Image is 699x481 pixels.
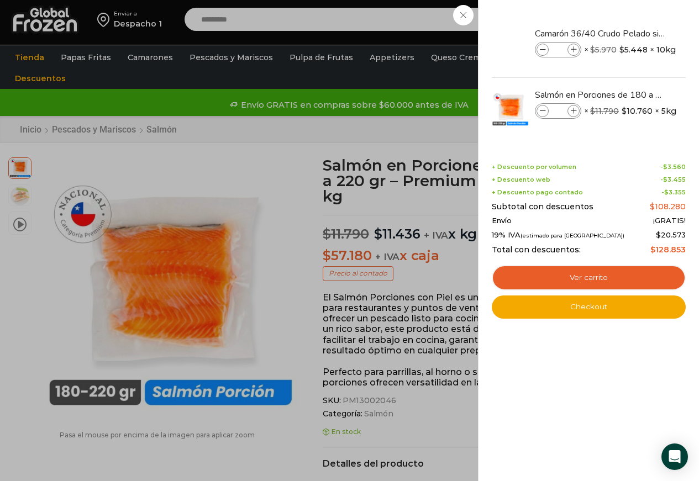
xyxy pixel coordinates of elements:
span: Subtotal con descuentos [492,202,593,212]
span: + Descuento pago contado [492,189,583,196]
small: (estimado para [GEOGRAPHIC_DATA]) [521,232,624,239]
span: + Descuento por volumen [492,163,576,171]
span: Total con descuentos: [492,245,581,255]
a: Ver carrito [492,265,686,290]
span: $ [650,245,655,255]
span: × × 5kg [584,103,676,119]
div: Open Intercom Messenger [661,443,688,470]
input: Product quantity [550,105,566,117]
span: $ [663,163,668,171]
span: $ [663,176,668,183]
span: $ [650,202,655,212]
span: Envío [492,216,512,225]
bdi: 5.448 [619,44,648,55]
bdi: 3.455 [663,176,686,183]
span: ¡GRATIS! [653,216,686,225]
span: $ [664,188,669,196]
bdi: 10.760 [622,105,653,117]
span: × × 10kg [584,42,676,57]
span: $ [590,106,595,116]
bdi: 128.853 [650,245,686,255]
span: $ [656,230,661,239]
bdi: 3.560 [663,163,686,171]
a: Checkout [492,295,686,319]
span: - [660,163,686,171]
span: $ [619,44,624,55]
a: Camarón 36/40 Crudo Pelado sin Vena - Bronze - Caja 10 kg [535,28,666,40]
span: $ [622,105,627,117]
bdi: 108.280 [650,202,686,212]
span: 19% IVA [492,231,624,240]
span: 20.573 [656,230,686,239]
span: + Descuento web [492,176,550,183]
span: - [660,176,686,183]
bdi: 5.970 [590,45,617,55]
input: Product quantity [550,44,566,56]
span: - [661,189,686,196]
a: Salmón en Porciones de 180 a 220 gr - Premium - Caja 5 kg [535,89,666,101]
bdi: 11.790 [590,106,619,116]
bdi: 3.355 [664,188,686,196]
span: $ [590,45,595,55]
